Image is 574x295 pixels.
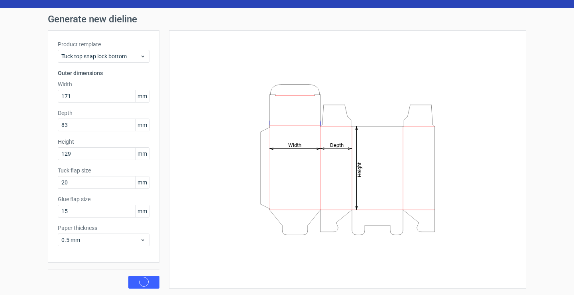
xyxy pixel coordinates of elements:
[48,14,526,24] h1: Generate new dieline
[58,69,149,77] h3: Outer dimensions
[58,138,149,146] label: Height
[135,148,149,160] span: mm
[58,166,149,174] label: Tuck flap size
[135,176,149,188] span: mm
[135,119,149,131] span: mm
[58,195,149,203] label: Glue flap size
[135,90,149,102] span: mm
[58,224,149,232] label: Paper thickness
[61,236,140,244] span: 0.5 mm
[356,162,362,177] tspan: Height
[288,142,301,148] tspan: Width
[58,109,149,117] label: Depth
[61,52,140,60] span: Tuck top snap lock bottom
[58,40,149,48] label: Product template
[135,205,149,217] span: mm
[58,80,149,88] label: Width
[330,142,344,148] tspan: Depth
